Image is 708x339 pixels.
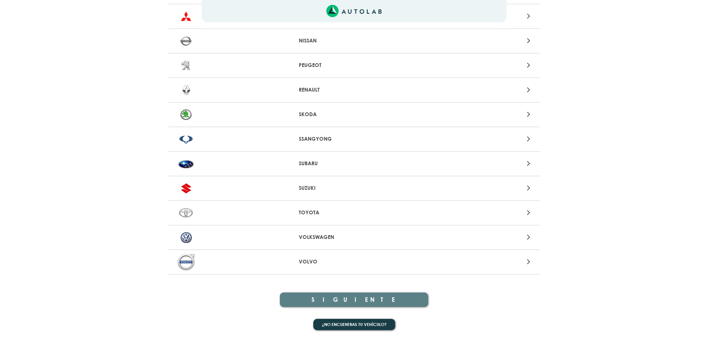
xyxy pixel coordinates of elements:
button: SIGUIENTE [280,292,429,307]
p: RENAULT [299,86,409,94]
a: Link al sitio de autolab [326,7,382,14]
button: ¿No encuentras tu vehículo? [313,319,395,330]
p: VOLVO [299,258,409,266]
img: SUZUKI [178,180,194,196]
p: PEUGEOT [299,61,409,69]
img: SSANGYONG [178,131,194,147]
img: NISSAN [178,33,194,49]
p: VOLKSWAGEN [299,233,409,241]
img: PEUGEOT [178,57,194,74]
p: TOYOTA [299,209,409,217]
img: VOLKSWAGEN [178,229,194,246]
p: SUBARU [299,160,409,167]
p: SKODA [299,111,409,118]
p: SSANGYONG [299,135,409,143]
img: MITSUBISHI [178,8,194,25]
p: NISSAN [299,37,409,45]
img: TOYOTA [178,205,194,221]
img: SUBARU [178,156,194,172]
img: RENAULT [178,82,194,98]
img: VOLVO [178,254,194,270]
p: SUZUKI [299,184,409,192]
img: SKODA [178,106,194,123]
